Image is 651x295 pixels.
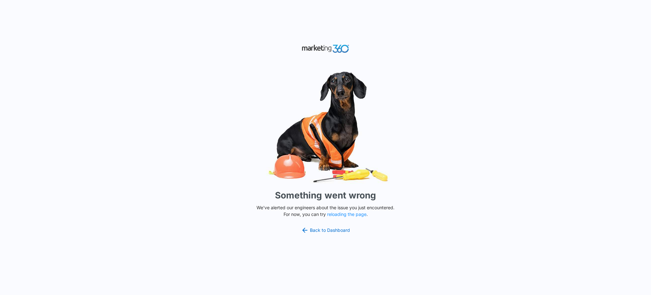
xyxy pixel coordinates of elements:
[302,43,349,54] img: Marketing 360 Logo
[254,204,397,218] p: We've alerted our engineers about the issue you just encountered. For now, you can try .
[230,68,421,186] img: Sad Dog
[327,212,367,217] button: reloading the page
[301,226,350,234] a: Back to Dashboard
[275,189,376,202] h1: Something went wrong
